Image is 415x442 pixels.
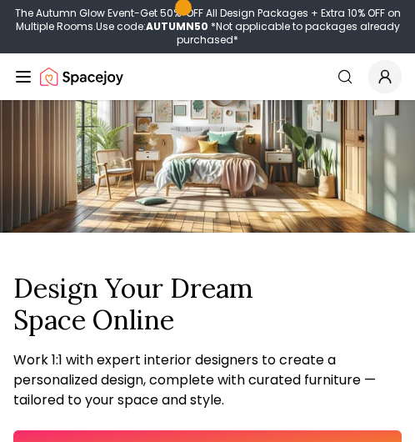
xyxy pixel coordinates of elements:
[13,273,402,337] h1: Design Your Dream Space Online
[40,60,123,93] img: Spacejoy Logo
[146,19,208,33] b: AUTUMN50
[40,60,123,93] a: Spacejoy
[13,53,402,100] nav: Global
[13,350,402,410] p: Work 1:1 with expert interior designers to create a personalized design, complete with curated fu...
[96,19,208,33] span: Use code:
[7,7,408,47] div: The Autumn Glow Event-Get 50% OFF All Design Packages + Extra 10% OFF on Multiple Rooms.
[177,19,400,47] span: *Not applicable to packages already purchased*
